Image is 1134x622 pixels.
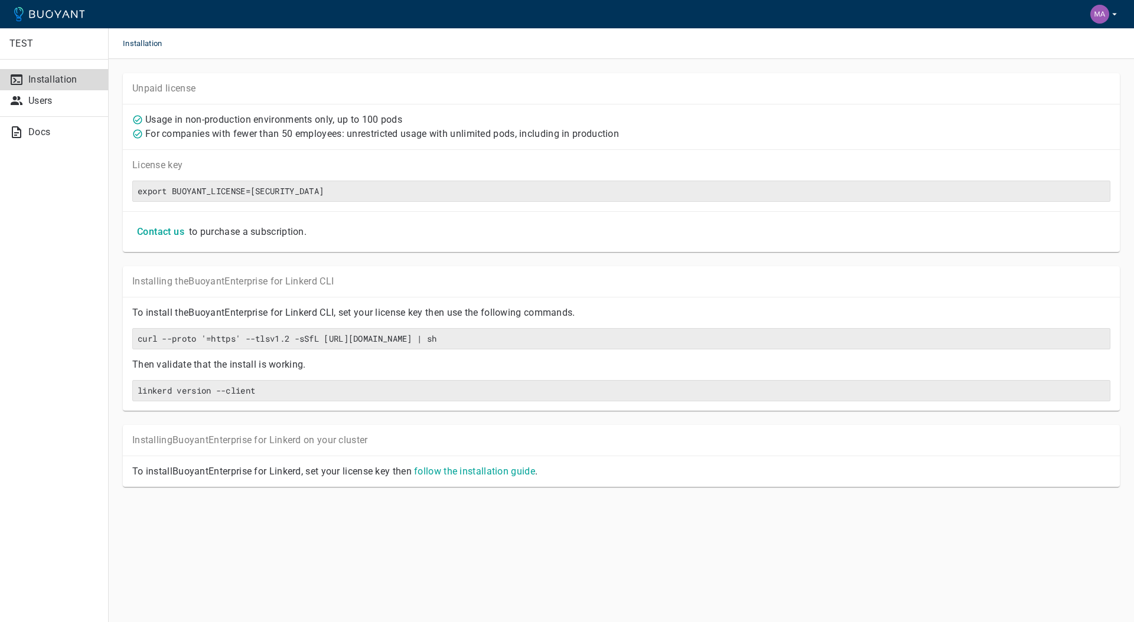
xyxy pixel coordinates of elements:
[28,126,99,138] p: Docs
[9,38,99,50] p: TEST
[132,434,1110,446] p: Installing Buoyant Enterprise for Linkerd on your cluster
[132,221,189,243] button: Contact us
[132,159,1110,171] p: License key
[138,385,1105,396] h6: linkerd version --client
[132,359,1110,371] p: Then validate that the install is working.
[132,307,1110,319] p: To install the Buoyant Enterprise for Linkerd CLI, set your license key then use the following co...
[189,226,307,238] p: to purchase a subscription.
[138,333,1105,344] h6: curl --proto '=https' --tlsv1.2 -sSfL [URL][DOMAIN_NAME] | sh
[132,466,1110,477] p: To install Buoyant Enterprise for Linkerd, set your license key then .
[414,466,535,477] a: follow the installation guide
[145,128,619,140] p: For companies with fewer than 50 employees: unrestricted usage with unlimited pods, including in ...
[28,74,99,86] p: Installation
[145,114,402,126] p: Usage in non-production environments only, up to 100 pods
[132,83,1110,94] p: Unpaid license
[1090,5,1109,24] img: Mahmoud Rabie
[28,95,99,107] p: Users
[123,28,177,59] span: Installation
[138,186,1105,197] h6: export BUOYANT_LICENSE=[SECURITY_DATA]
[137,226,184,238] h4: Contact us
[132,276,1110,287] p: Installing the Buoyant Enterprise for Linkerd CLI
